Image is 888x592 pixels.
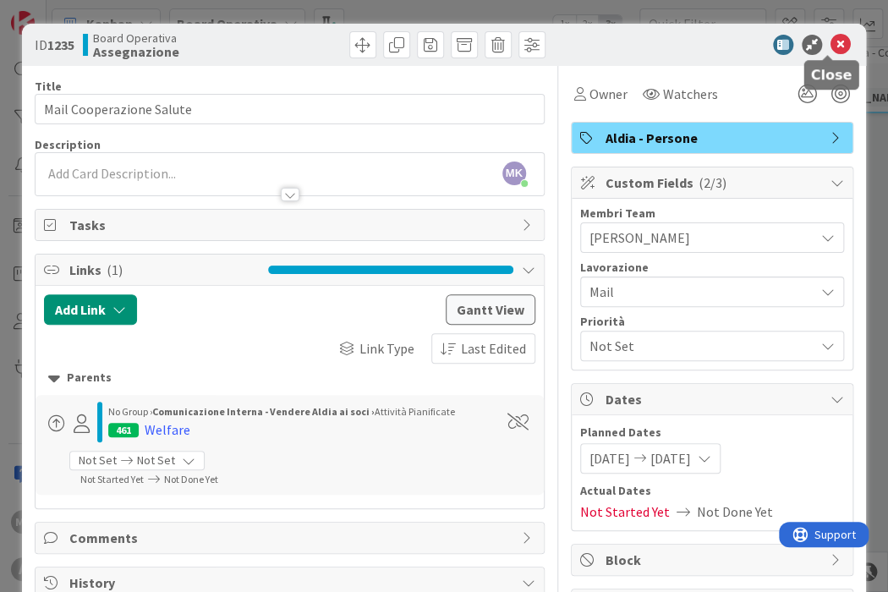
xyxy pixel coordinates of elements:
[606,128,822,148] span: Aldia - Persone
[35,79,62,94] label: Title
[580,482,844,500] span: Actual Dates
[606,173,822,193] span: Custom Fields
[606,550,822,570] span: Block
[69,215,513,235] span: Tasks
[589,227,814,248] span: [PERSON_NAME]
[35,137,101,152] span: Description
[580,207,844,219] div: Membri Team
[108,405,152,418] span: No Group ›
[137,452,175,469] span: Not Set
[580,315,844,327] div: Priorità
[589,84,628,104] span: Owner
[35,94,545,124] input: type card name here...
[35,35,74,55] span: ID
[47,36,74,53] b: 1235
[589,448,630,469] span: [DATE]
[359,338,414,359] span: Link Type
[589,280,806,304] span: Mail
[44,294,137,325] button: Add Link
[580,502,670,522] span: Not Started Yet
[580,261,844,273] div: Lavorazione
[93,31,179,45] span: Board Operativa
[145,419,190,440] div: Welfare
[93,45,179,58] b: Assegnazione
[69,528,513,548] span: Comments
[375,405,455,418] span: Attività Pianificate
[461,338,526,359] span: Last Edited
[663,84,718,104] span: Watchers
[810,67,852,83] h5: Close
[69,260,259,280] span: Links
[697,502,773,522] span: Not Done Yet
[80,473,144,485] span: Not Started Yet
[580,424,844,441] span: Planned Dates
[108,423,139,437] div: 461
[164,473,218,485] span: Not Done Yet
[79,452,117,469] span: Not Set
[431,333,535,364] button: Last Edited
[36,3,77,23] span: Support
[107,261,123,278] span: ( 1 )
[152,405,375,418] b: Comunicazione Interna - Vendere Aldia ai soci ›
[446,294,535,325] button: Gantt View
[502,162,526,185] span: MK
[48,369,531,387] div: Parents
[589,336,814,356] span: Not Set
[650,448,691,469] span: [DATE]
[606,389,822,409] span: Dates
[699,174,726,191] span: ( 2/3 )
